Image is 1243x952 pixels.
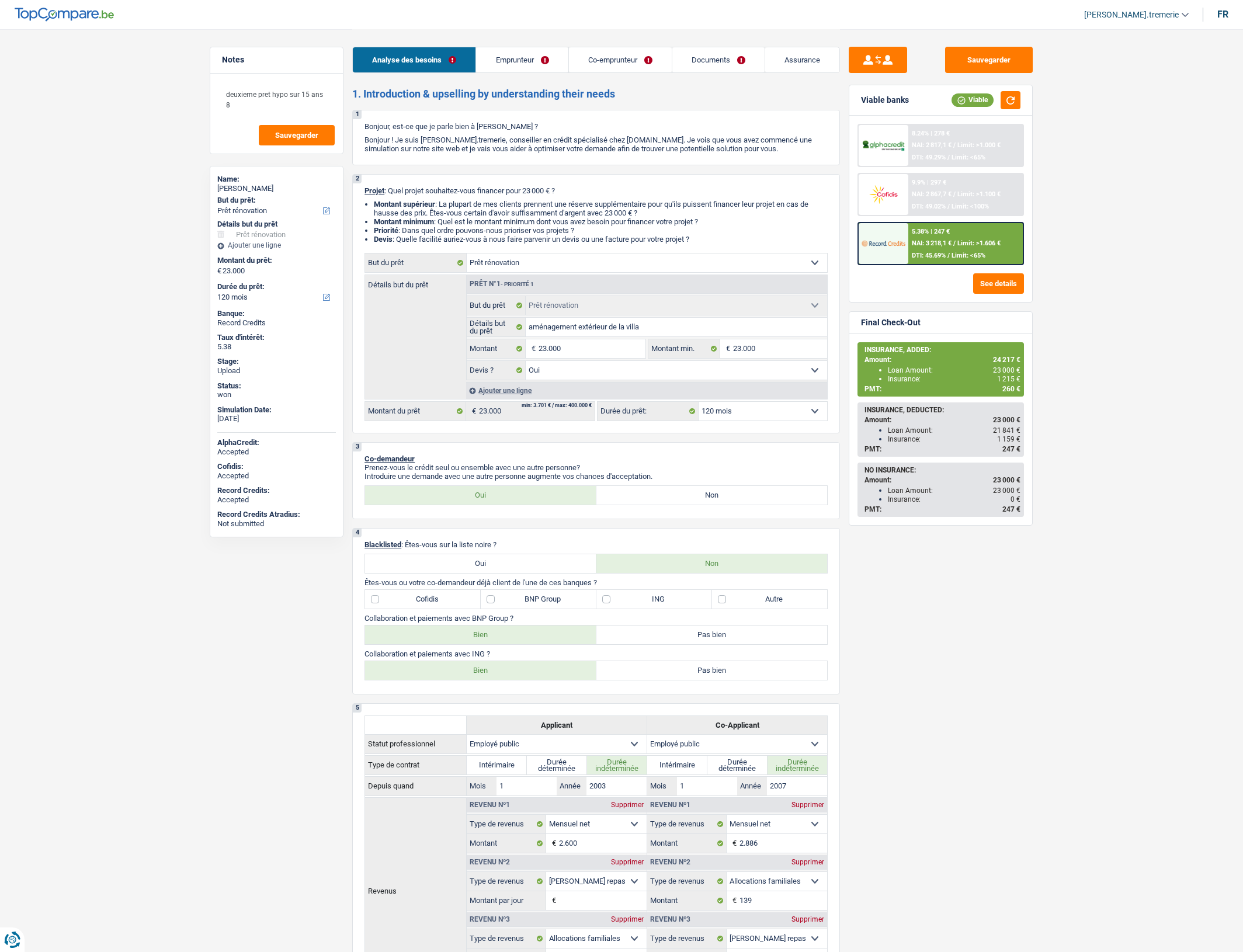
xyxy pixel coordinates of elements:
span: 0 € [1011,495,1020,503]
label: Montant min. [648,339,720,358]
th: Applicant [467,715,647,734]
div: Supprimer [789,801,827,808]
label: Durée du prêt: [598,402,699,421]
li: : Quelle facilité auriez-vous à nous faire parvenir un devis ou une facture pour votre projet ? [374,235,828,244]
span: € [217,266,221,276]
label: Intérimaire [647,756,707,774]
a: Co-emprunteur [569,47,672,72]
div: Stage: [217,357,336,366]
th: Statut professionnel [365,734,467,753]
div: won [217,390,336,399]
div: 4 [353,529,362,537]
div: Revenu nº2 [467,859,513,866]
span: Blacklisted [364,540,401,549]
label: Pas bien [596,661,828,680]
div: fr [1217,9,1228,20]
div: 5.38 [217,342,336,352]
label: Durée du prêt: [217,282,334,291]
label: Année [557,777,586,795]
li: : Quel est le montant minimum dont vous avez besoin pour financer votre projet ? [374,217,828,226]
div: Name: [217,175,336,184]
div: Taux d'intérêt: [217,333,336,342]
div: 8.24% | 278 € [912,130,950,137]
div: Supprimer [608,801,647,808]
div: Revenu nº1 [467,801,513,808]
label: Type de revenus [467,872,546,891]
div: Accepted [217,471,336,481]
span: Sauvegarder [275,131,318,139]
h2: 1. Introduction & upselling by understanding their needs [352,88,840,100]
label: Montant du prêt: [217,256,334,265]
span: / [953,141,956,149]
label: Oui [365,554,596,573]
div: PMT: [864,445,1020,453]
label: Non [596,554,828,573]
div: Record Credits Atradius: [217,510,336,519]
label: Mois [467,777,496,795]
span: Limit: >1.000 € [957,141,1001,149]
span: 23 000 € [993,366,1020,374]
div: INSURANCE, ADDED: [864,346,1020,354]
span: € [546,834,559,853]
span: Limit: <65% [952,154,985,161]
div: Supprimer [608,859,647,866]
div: Banque: [217,309,336,318]
label: Intérimaire [467,756,527,774]
div: Prêt n°1 [467,280,537,288]
div: INSURANCE, DEDUCTED: [864,406,1020,414]
span: 24 217 € [993,356,1020,364]
div: 9.9% | 297 € [912,179,946,186]
div: Revenu nº1 [647,801,693,808]
strong: Montant minimum [374,217,434,226]
span: Co-demandeur [364,454,415,463]
label: Devis ? [467,361,526,380]
label: Montant [647,891,726,910]
img: Record Credits [862,232,905,254]
li: : Dans quel ordre pouvons-nous prioriser vos projets ? [374,226,828,235]
img: Cofidis [862,183,905,205]
div: PMT: [864,385,1020,393]
button: See details [973,273,1024,294]
label: Montant [467,339,526,358]
label: Oui [365,486,596,505]
a: [PERSON_NAME].tremerie [1075,5,1189,25]
label: But du prêt [467,296,526,315]
label: Cofidis [365,590,481,609]
span: € [526,339,539,358]
input: AAAA [767,777,827,795]
div: Revenu nº3 [467,916,513,923]
span: DTI: 45.69% [912,252,946,259]
span: / [947,154,950,161]
div: Record Credits [217,318,336,328]
label: Montant par jour [467,891,546,910]
div: Revenu nº3 [647,916,693,923]
span: Limit: <100% [952,203,989,210]
span: / [947,252,950,259]
div: Cofidis: [217,462,336,471]
label: But du prêt [365,253,467,272]
span: Limit: >1.606 € [957,239,1001,247]
label: Année [737,777,767,795]
span: € [546,891,559,910]
div: AlphaCredit: [217,438,336,447]
div: Accepted [217,447,336,457]
div: NO INSURANCE: [864,466,1020,474]
span: NAI: 2 867,7 € [912,190,952,198]
div: Détails but du prêt [217,220,336,229]
label: Bien [365,661,596,680]
div: Loan Amount: [888,487,1020,495]
div: Supprimer [789,859,827,866]
div: Insurance: [888,495,1020,503]
img: AlphaCredit [862,139,905,152]
div: Loan Amount: [888,426,1020,435]
div: 1 [353,110,362,119]
strong: Priorité [374,226,398,235]
label: Type de revenus [467,815,546,833]
div: Ajouter une ligne [466,382,827,399]
strong: Montant supérieur [374,200,435,209]
h5: Notes [222,55,331,65]
a: Emprunteur [476,47,568,72]
span: 21 841 € [993,426,1020,435]
span: 23 000 € [993,476,1020,484]
li: : La plupart de mes clients prennent une réserve supplémentaire pour qu'ils puissent financer leu... [374,200,828,217]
